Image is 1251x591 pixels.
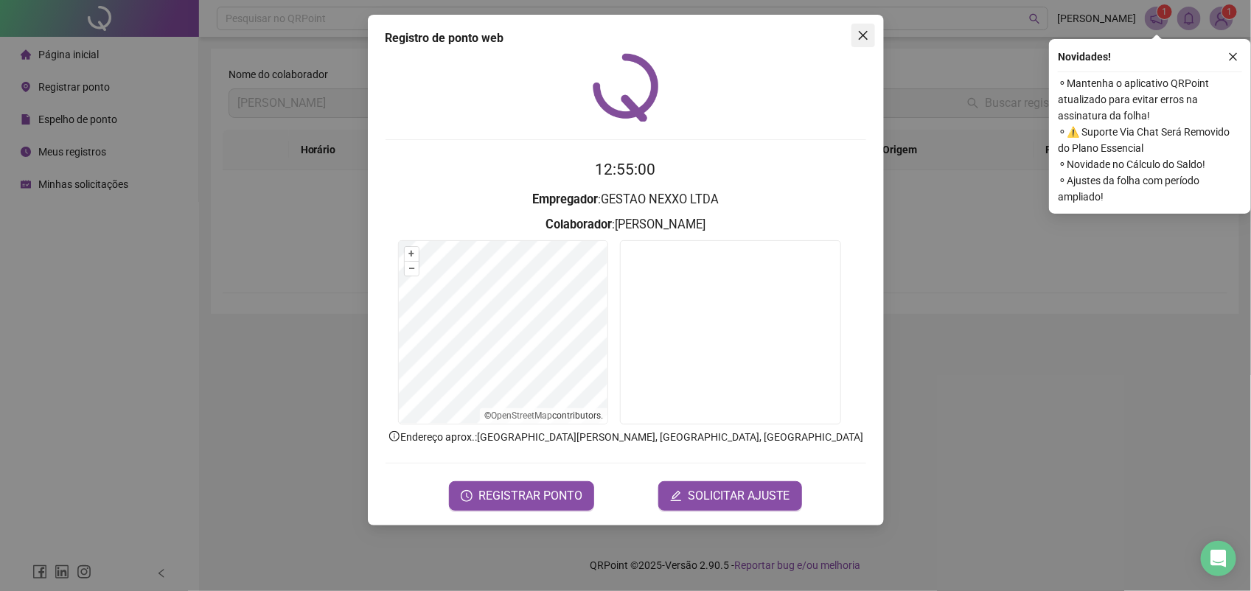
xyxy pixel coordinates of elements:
h3: : [PERSON_NAME] [386,215,866,234]
span: ⚬ Ajustes da folha com período ampliado! [1058,172,1242,205]
span: ⚬ Mantenha o aplicativo QRPoint atualizado para evitar erros na assinatura da folha! [1058,75,1242,124]
button: Close [851,24,875,47]
button: – [405,262,419,276]
span: ⚬ ⚠️ Suporte Via Chat Será Removido do Plano Essencial [1058,124,1242,156]
button: editSOLICITAR AJUSTE [658,481,802,511]
time: 12:55:00 [596,161,656,178]
a: OpenStreetMap [491,410,552,421]
span: close [857,29,869,41]
li: © contributors. [484,410,603,421]
img: QRPoint [593,53,659,122]
strong: Colaborador [546,217,612,231]
h3: : GESTAO NEXXO LTDA [386,190,866,209]
span: clock-circle [461,490,473,502]
span: SOLICITAR AJUSTE [688,487,790,505]
span: Novidades ! [1058,49,1111,65]
p: Endereço aprox. : [GEOGRAPHIC_DATA][PERSON_NAME], [GEOGRAPHIC_DATA], [GEOGRAPHIC_DATA] [386,429,866,445]
span: ⚬ Novidade no Cálculo do Saldo! [1058,156,1242,172]
button: REGISTRAR PONTO [449,481,594,511]
span: info-circle [388,430,401,443]
strong: Empregador [532,192,598,206]
span: edit [670,490,682,502]
div: Open Intercom Messenger [1201,541,1236,576]
button: + [405,247,419,261]
span: close [1228,52,1238,62]
span: REGISTRAR PONTO [478,487,582,505]
div: Registro de ponto web [386,29,866,47]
